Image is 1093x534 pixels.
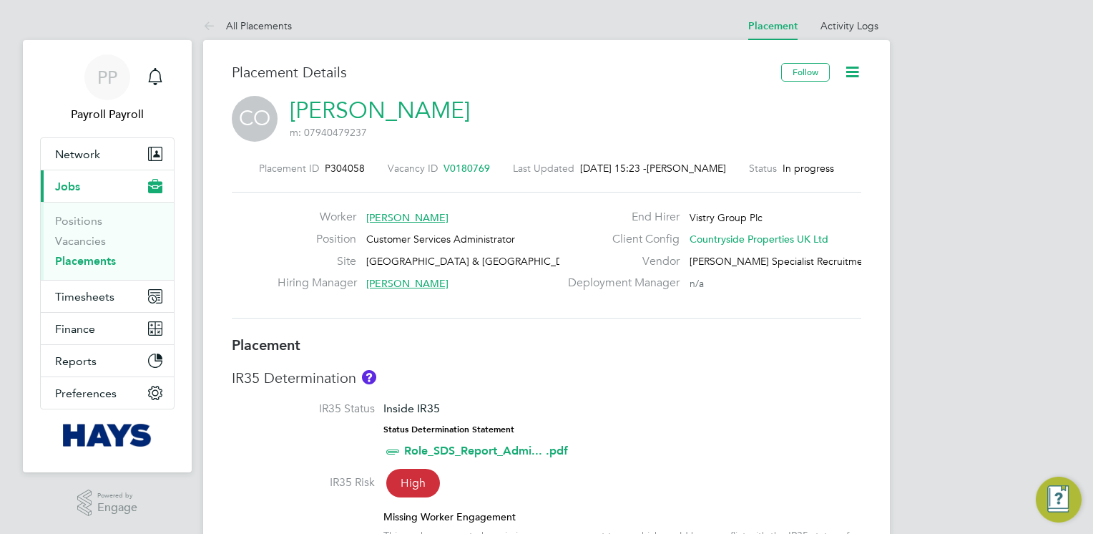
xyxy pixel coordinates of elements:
[55,354,97,368] span: Reports
[690,233,828,246] span: Countryside Properties UK Ltd
[513,162,574,175] label: Last Updated
[278,210,356,225] label: Worker
[55,322,95,336] span: Finance
[41,345,174,377] button: Reports
[366,277,449,290] span: [PERSON_NAME]
[559,254,680,269] label: Vendor
[278,254,356,269] label: Site
[97,490,137,502] span: Powered by
[55,254,116,268] a: Placements
[290,126,367,139] span: m: 07940479237
[749,162,777,175] label: Status
[97,502,137,514] span: Engage
[559,232,680,247] label: Client Config
[559,210,680,225] label: End Hirer
[690,255,908,268] span: [PERSON_NAME] Specialist Recruitment Limited
[55,234,106,248] a: Vacancies
[232,96,278,142] span: CO
[1036,477,1082,523] button: Engage Resource Center
[41,170,174,202] button: Jobs
[259,162,319,175] label: Placement ID
[290,97,470,125] a: [PERSON_NAME]
[362,370,376,384] button: About IR35
[690,277,704,290] span: n/a
[41,377,174,409] button: Preferences
[97,68,117,87] span: PP
[781,63,830,82] button: Follow
[232,475,375,490] label: IR35 Risk
[55,214,102,228] a: Positions
[55,180,80,193] span: Jobs
[40,54,175,123] a: PPPayroll Payroll
[443,162,490,175] span: V0180769
[383,424,514,435] strong: Status Determination Statement
[232,369,861,387] h3: IR35 Determination
[383,510,861,523] div: Missing Worker Engagement
[77,490,138,517] a: Powered byEngage
[41,313,174,344] button: Finance
[232,63,770,82] h3: Placement Details
[820,19,878,32] a: Activity Logs
[278,276,356,291] label: Hiring Manager
[55,387,117,400] span: Preferences
[559,276,680,291] label: Deployment Manager
[647,162,726,175] span: [PERSON_NAME]
[40,106,175,123] span: Payroll Payroll
[366,233,515,246] span: Customer Services Administrator
[366,211,449,224] span: [PERSON_NAME]
[41,202,174,280] div: Jobs
[366,255,648,268] span: [GEOGRAPHIC_DATA] & [GEOGRAPHIC_DATA] (Head Office)
[40,424,175,447] a: Go to home page
[55,290,114,304] span: Timesheets
[41,281,174,312] button: Timesheets
[232,402,375,417] label: IR35 Status
[55,147,100,161] span: Network
[232,336,300,354] b: Placement
[23,40,192,472] nav: Main navigation
[404,444,568,457] a: Role_SDS_Report_Admi... .pdf
[386,469,440,497] span: High
[325,162,365,175] span: P304058
[383,402,440,415] span: Inside IR35
[278,232,356,247] label: Position
[41,138,174,170] button: Network
[203,19,292,32] a: All Placements
[690,211,763,224] span: Vistry Group Plc
[783,162,834,175] span: In progress
[580,162,647,175] span: [DATE] 15:23 -
[748,20,798,32] a: Placement
[63,424,152,447] img: hays-logo-retina.png
[388,162,438,175] label: Vacancy ID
